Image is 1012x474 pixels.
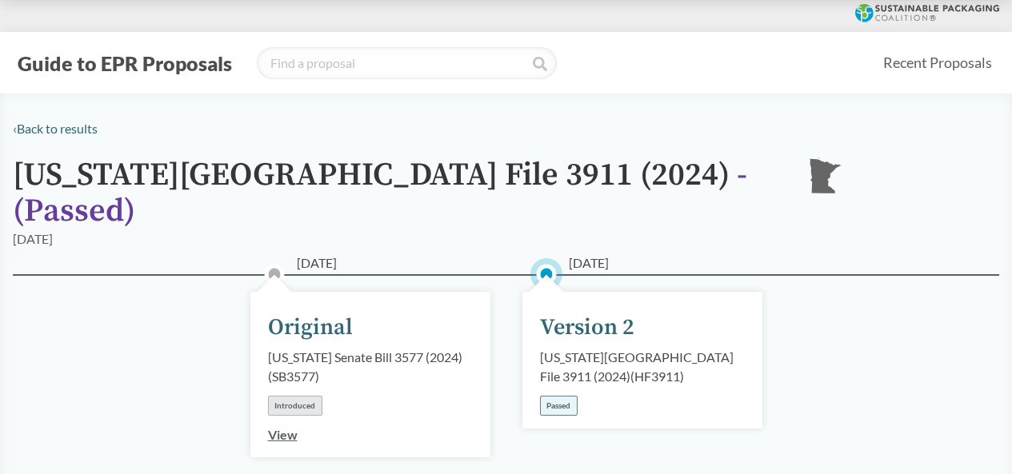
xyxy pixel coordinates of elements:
[876,45,999,81] a: Recent Proposals
[540,396,578,416] div: Passed
[268,348,473,386] div: [US_STATE] Senate Bill 3577 (2024) ( SB3577 )
[569,253,609,273] span: [DATE]
[540,348,745,386] div: [US_STATE][GEOGRAPHIC_DATA] File 3911 (2024) ( HF3911 )
[13,50,237,76] button: Guide to EPR Proposals
[268,396,322,416] div: Introduced
[268,427,298,442] a: View
[257,47,557,79] input: Find a proposal
[268,311,353,345] div: Original
[540,311,634,345] div: Version 2
[13,121,98,136] a: ‹Back to results
[297,253,337,273] span: [DATE]
[13,155,747,231] span: - ( Passed )
[13,157,781,229] h1: [US_STATE][GEOGRAPHIC_DATA] File 3911 (2024)
[13,229,53,249] div: [DATE]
